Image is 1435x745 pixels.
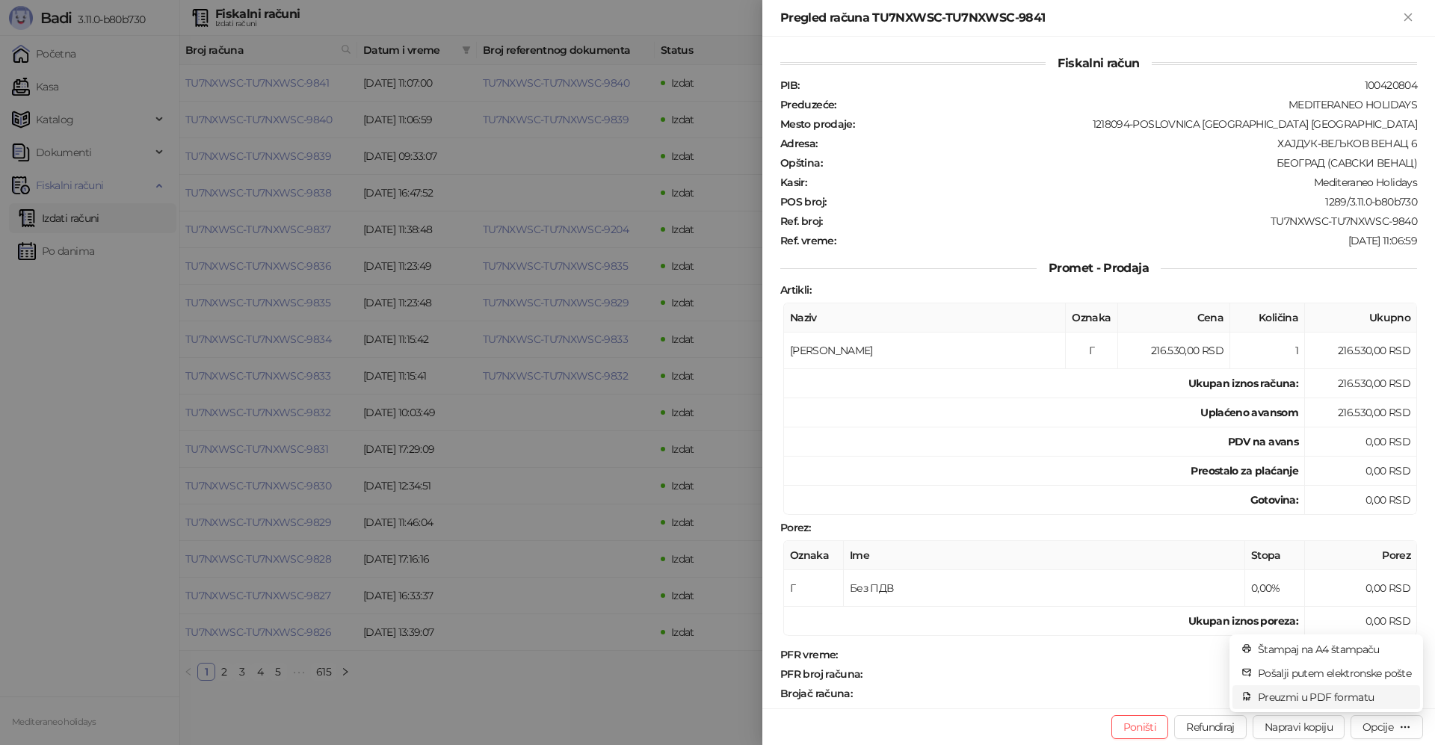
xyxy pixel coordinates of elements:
span: Promet - Prodaja [1037,261,1161,275]
div: [DATE] 11:06:59 [837,234,1419,247]
strong: Ref. vreme : [780,234,836,247]
strong: Porez : [780,521,810,534]
span: Fiskalni račun [1046,56,1151,70]
th: Oznaka [784,541,844,570]
strong: PFR broj računa : [780,667,862,681]
strong: Opština : [780,156,822,170]
span: Preuzmi u PDF formatu [1258,689,1411,705]
strong: Brojač računa : [780,687,852,700]
td: 0,00 RSD [1305,607,1417,636]
td: 216.530,00 RSD [1305,398,1417,427]
span: Štampaj na A4 štampaču [1258,641,1411,658]
strong: Preostalo za plaćanje [1191,464,1298,477]
th: Porez [1305,541,1417,570]
td: 0,00 RSD [1305,427,1417,457]
div: БЕОГРАД (САВСКИ ВЕНАЦ) [824,156,1419,170]
th: Stopa [1245,541,1305,570]
span: Pošalji putem elektronske pošte [1258,665,1411,681]
td: 1 [1230,333,1305,369]
button: Opcije [1351,715,1423,739]
strong: POS broj : [780,195,826,208]
td: Г [784,570,844,607]
strong: Ukupan iznos poreza: [1188,614,1298,628]
th: Ukupno [1305,303,1417,333]
span: Napravi kopiju [1265,720,1333,734]
th: Cena [1118,303,1230,333]
td: 0,00 RSD [1305,486,1417,515]
div: ХАЈДУК-ВЕЉКОВ ВЕНАЦ 6 [819,137,1419,150]
button: Napravi kopiju [1253,715,1345,739]
div: 100420804 [800,78,1419,92]
div: 1218094-POSLOVNICA [GEOGRAPHIC_DATA] [GEOGRAPHIC_DATA] [856,117,1419,131]
div: TU7NXWSC-TU7NXWSC-9840 [824,214,1419,228]
strong: Ref. broj : [780,214,823,228]
div: 1289/3.11.0-b80b730 [827,195,1419,208]
th: Količina [1230,303,1305,333]
td: 216.530,00 RSD [1305,333,1417,369]
div: Mediteraneo Holidays [808,176,1419,189]
td: 216.530,00 RSD [1118,333,1230,369]
strong: Artikli : [780,283,811,297]
strong: Uplaćeno avansom [1200,406,1298,419]
strong: PFR vreme : [780,648,838,661]
td: Без ПДВ [844,570,1245,607]
th: Naziv [784,303,1066,333]
strong: PDV na avans [1228,435,1298,448]
strong: PIB : [780,78,799,92]
strong: Mesto prodaje : [780,117,854,131]
td: 0,00 RSD [1305,457,1417,486]
div: Opcije [1363,720,1393,734]
strong: Ukupan iznos računa : [1188,377,1298,390]
strong: Kasir : [780,176,806,189]
strong: Gotovina : [1250,493,1298,507]
th: Oznaka [1066,303,1118,333]
td: 0,00 RSD [1305,570,1417,607]
td: Г [1066,333,1118,369]
td: 0,00% [1245,570,1305,607]
td: [PERSON_NAME] [784,333,1066,369]
td: 216.530,00 RSD [1305,369,1417,398]
th: Ime [844,541,1245,570]
button: Zatvori [1399,9,1417,27]
div: MEDITERANEO HOLIDAYS [838,98,1419,111]
strong: Adresa : [780,137,818,150]
div: [DATE] 11:07:00 [839,648,1419,661]
div: TU7NXWSC-TU7NXWSC-9841 [864,667,1419,681]
div: Pregled računa TU7NXWSC-TU7NXWSC-9841 [780,9,1399,27]
strong: Preduzeće : [780,98,836,111]
button: Refundiraj [1174,715,1247,739]
div: 2548/9841ПП [854,687,1419,700]
button: Poništi [1111,715,1169,739]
